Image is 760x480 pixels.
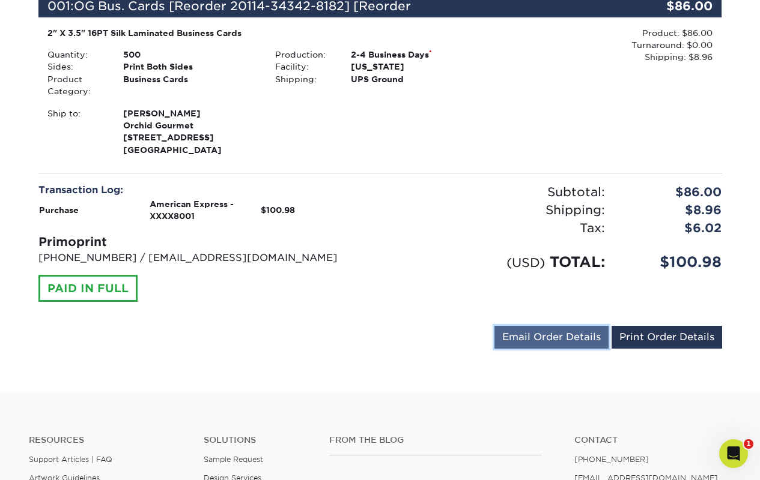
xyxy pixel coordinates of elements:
[574,455,649,464] a: [PHONE_NUMBER]
[38,49,114,61] div: Quantity:
[342,61,494,73] div: [US_STATE]
[494,326,609,349] a: Email Order Details
[266,49,342,61] div: Production:
[550,253,605,271] span: TOTAL:
[123,131,257,143] span: [STREET_ADDRESS]
[329,435,542,445] h4: From the Blog
[661,448,760,480] iframe: Google Customer Reviews
[261,205,295,215] strong: $100.98
[29,455,112,464] a: Support Articles | FAQ
[114,61,266,73] div: Print Both Sides
[39,205,79,215] strong: Purchase
[380,201,614,219] div: Shipping:
[38,183,371,197] div: Transaction Log:
[123,107,257,119] span: [PERSON_NAME]
[123,119,257,131] span: Orchid Gourmet
[614,201,731,219] div: $8.96
[494,27,713,64] div: Product: $86.00 Turnaround: $0.00 Shipping: $8.96
[123,107,257,155] strong: [GEOGRAPHIC_DATA]
[342,73,494,85] div: UPS Ground
[38,61,114,73] div: Sides:
[266,73,342,85] div: Shipping:
[719,439,748,468] iframe: Intercom live chat
[204,435,311,445] h4: Solutions
[380,183,614,201] div: Subtotal:
[150,199,234,221] strong: American Express - XXXX8001
[612,326,722,349] a: Print Order Details
[38,107,114,157] div: Ship to:
[380,219,614,237] div: Tax:
[114,49,266,61] div: 500
[266,61,342,73] div: Facility:
[38,275,138,302] div: PAID IN FULL
[29,435,186,445] h4: Resources
[614,183,731,201] div: $86.00
[47,27,485,39] div: 2" X 3.5" 16PT Silk Laminated Business Cards
[204,455,263,464] a: Sample Request
[614,219,731,237] div: $6.02
[506,255,545,270] small: (USD)
[38,251,371,265] p: [PHONE_NUMBER] / [EMAIL_ADDRESS][DOMAIN_NAME]
[38,73,114,98] div: Product Category:
[574,435,731,445] a: Contact
[342,49,494,61] div: 2-4 Business Days
[114,73,266,98] div: Business Cards
[614,251,731,273] div: $100.98
[744,439,753,449] span: 1
[38,233,371,251] div: Primoprint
